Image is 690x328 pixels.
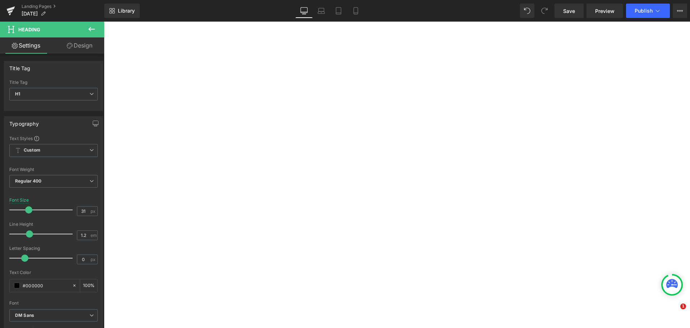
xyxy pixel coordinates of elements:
[9,167,98,172] div: Font Weight
[9,135,98,141] div: Text Styles
[626,4,670,18] button: Publish
[563,7,575,15] span: Save
[595,7,615,15] span: Preview
[54,37,106,54] a: Design
[520,4,534,18] button: Undo
[18,27,40,32] span: Heading
[635,8,653,14] span: Publish
[313,4,330,18] a: Laptop
[15,91,20,96] b: H1
[91,209,97,214] span: px
[666,304,683,321] iframe: Intercom live chat
[295,4,313,18] a: Desktop
[330,4,347,18] a: Tablet
[24,147,40,153] b: Custom
[673,4,687,18] button: More
[22,11,38,17] span: [DATE]
[347,4,364,18] a: Mobile
[9,198,29,203] div: Font Size
[9,117,39,127] div: Typography
[9,301,98,306] div: Font
[80,279,97,292] div: %
[680,304,686,309] span: 1
[9,246,98,251] div: Letter Spacing
[15,313,34,319] i: DM Sans
[23,282,69,289] input: Color
[9,270,98,275] div: Text Color
[9,80,98,85] div: Title Tag
[118,8,135,14] span: Library
[537,4,552,18] button: Redo
[104,4,140,18] a: New Library
[15,178,42,184] b: Regular 400
[22,4,104,9] a: Landing Pages
[586,4,623,18] a: Preview
[9,61,31,71] div: Title Tag
[91,233,97,238] span: em
[91,257,97,262] span: px
[9,222,98,227] div: Line Height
